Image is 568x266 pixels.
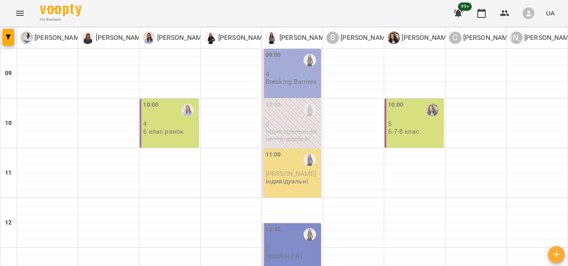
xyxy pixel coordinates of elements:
div: [PERSON_NAME] [510,32,523,44]
a: С [PERSON_NAME] [449,32,514,44]
img: О [265,32,278,44]
span: UA [546,9,555,17]
p: 6 клас ранок [143,128,183,135]
a: О [PERSON_NAME] [265,32,330,44]
h6: 09 [5,69,12,78]
div: Омельченко Маргарита [265,32,330,44]
a: К [PERSON_NAME] [204,32,269,44]
img: Омельченко Маргарита [304,154,316,166]
p: [PERSON_NAME] [33,33,85,43]
img: К [204,32,217,44]
p: [PERSON_NAME] [400,33,452,43]
img: А [143,32,155,44]
a: М [PERSON_NAME] [81,32,146,44]
div: Ольга Березій [20,32,85,44]
a: А [PERSON_NAME] [143,32,207,44]
img: О [20,32,33,44]
p: Індивідуальні [266,178,308,185]
span: [PERSON_NAME] [266,170,316,178]
p: 2 [266,245,319,252]
img: Омельченко Маргарита [304,228,316,241]
p: [PERSON_NAME] [94,33,146,43]
label: 12:30 [266,225,281,234]
h6: 10 [5,119,12,128]
p: 6-7-8 клас [388,128,419,135]
img: Анастасія Сікунда [181,104,194,116]
p: 5 [388,120,442,127]
p: Breaking Barriers [266,78,317,85]
img: О [388,32,400,44]
label: 10:00 [266,100,281,110]
div: Олена Камінська [388,32,452,44]
span: For Business [40,17,81,22]
img: Олена Камінська [426,104,439,116]
div: Світлана Лукашова [449,32,514,44]
p: 4 [266,71,319,78]
p: 0 [266,120,319,127]
a: О [PERSON_NAME] [20,32,85,44]
div: Анастасія Сікунда [143,32,207,44]
label: 09:00 [266,51,281,60]
p: Speakout A1 [266,252,304,259]
p: [PERSON_NAME] [217,33,269,43]
div: Катерина Постернак [204,32,269,44]
img: Voopty Logo [40,4,81,16]
label: 10:00 [388,100,403,110]
label: 11:00 [266,150,281,159]
p: [PERSON_NAME] [462,33,514,43]
p: [PERSON_NAME] [155,33,207,43]
p: Індивідуальні заняття дорослі [266,128,319,142]
h6: 11 [5,168,12,178]
img: Омельченко Маргарита [304,54,316,66]
a: О [PERSON_NAME] [388,32,452,44]
p: [PERSON_NAME] [278,33,330,43]
div: Васильєва Ірина Дмитрівна [326,32,391,44]
div: В [326,32,339,44]
div: Михайлова Тетяна [81,32,146,44]
img: Омельченко Маргарита [304,104,316,116]
p: 4 [143,120,197,127]
span: 99+ [458,2,472,11]
p: [PERSON_NAME] [339,33,391,43]
label: 10:00 [143,100,158,110]
div: С [449,32,462,44]
h6: 12 [5,218,12,227]
button: UA [543,5,558,21]
a: В [PERSON_NAME] [326,32,391,44]
button: Menu [10,3,30,23]
img: М [81,32,94,44]
button: Створити урок [548,246,565,263]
